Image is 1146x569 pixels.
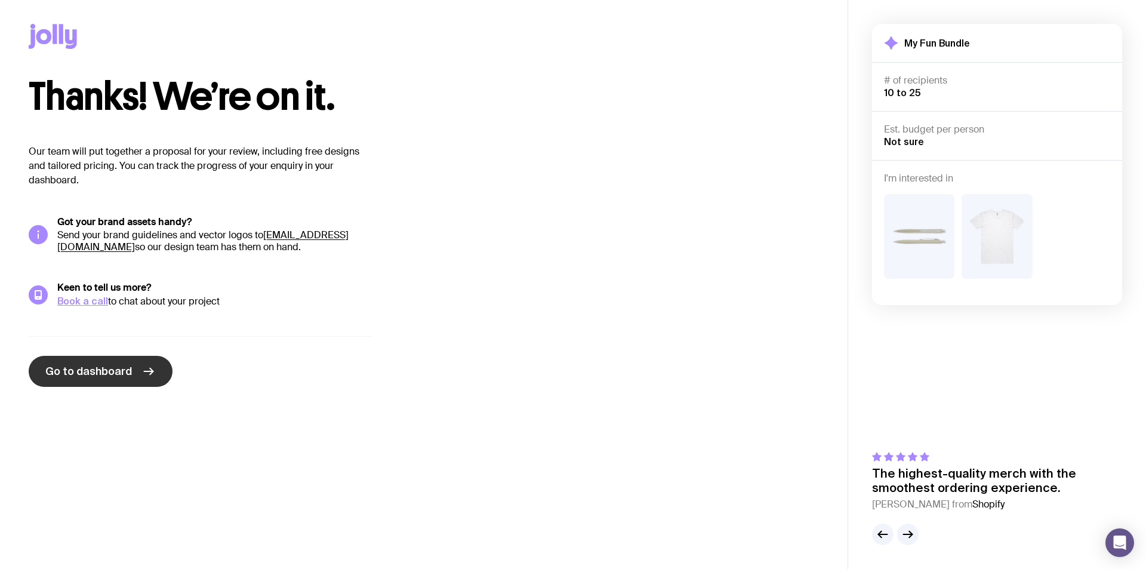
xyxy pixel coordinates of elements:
a: Go to dashboard [29,356,172,387]
span: Not sure [884,136,924,147]
cite: [PERSON_NAME] from [872,497,1122,512]
span: 10 to 25 [884,87,921,98]
div: Open Intercom Messenger [1105,528,1134,557]
div: to chat about your project [57,295,372,307]
a: [EMAIL_ADDRESS][DOMAIN_NAME] [57,229,349,253]
p: Our team will put together a proposal for your review, including free designs and tailored pricin... [29,144,372,187]
p: Send your brand guidelines and vector logos to so our design team has them on hand. [57,229,372,253]
h1: Thanks! We’re on it. [29,78,430,116]
a: Book a call [57,296,108,306]
h5: Keen to tell us more? [57,282,372,294]
span: Go to dashboard [45,364,132,379]
h4: # of recipients [884,75,1110,87]
p: The highest-quality merch with the smoothest ordering experience. [872,466,1122,495]
h5: Got your brand assets handy? [57,216,372,228]
h2: My Fun Bundle [904,37,970,49]
span: Shopify [972,498,1005,510]
h4: Est. budget per person [884,124,1110,136]
h4: I'm interested in [884,173,1110,184]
